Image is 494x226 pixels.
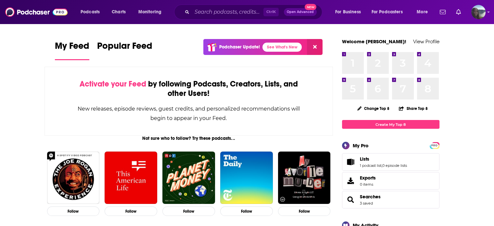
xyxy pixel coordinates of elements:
a: My Feed [55,40,89,60]
button: Open AdvancedNew [284,8,317,16]
a: Searches [360,194,381,200]
span: Open Advanced [287,10,314,14]
a: Lists [360,156,407,162]
button: Show profile menu [471,5,486,19]
span: 0 items [360,182,376,187]
button: Follow [162,206,215,216]
span: Lists [360,156,369,162]
button: open menu [412,7,436,17]
a: Exports [342,172,439,190]
a: 1 podcast list [360,163,382,168]
a: Lists [344,157,357,166]
span: Monitoring [138,7,161,17]
button: Follow [105,206,157,216]
a: PRO [431,143,438,148]
span: Charts [112,7,126,17]
span: Podcasts [81,7,100,17]
span: Activate your Feed [80,79,146,89]
button: open menu [331,7,369,17]
span: My Feed [55,40,89,55]
span: Exports [344,176,357,185]
a: View Profile [413,38,439,45]
a: Show notifications dropdown [437,7,448,18]
span: Exports [360,175,376,181]
a: Popular Feed [97,40,152,60]
button: open menu [367,7,412,17]
p: Podchaser Update! [219,44,260,50]
input: Search podcasts, credits, & more... [192,7,263,17]
button: Follow [220,206,273,216]
div: My Pro [353,142,369,149]
span: Searches [342,191,439,208]
button: Follow [278,206,331,216]
a: 0 episode lists [382,163,407,168]
img: This American Life [105,152,157,204]
a: See What's New [262,43,302,52]
span: For Business [335,7,361,17]
button: open menu [134,7,170,17]
img: My Favorite Murder with Karen Kilgariff and Georgia Hardstark [278,152,331,204]
div: Search podcasts, credits, & more... [180,5,328,20]
img: User Profile [471,5,486,19]
img: The Daily [220,152,273,204]
a: 3 saved [360,201,373,206]
span: For Podcasters [372,7,403,17]
div: New releases, episode reviews, guest credits, and personalized recommendations will begin to appe... [77,104,300,123]
span: Popular Feed [97,40,152,55]
div: by following Podcasts, Creators, Lists, and other Users! [77,79,300,98]
button: Change Top 8 [353,104,394,113]
div: Not sure who to follow? Try these podcasts... [44,136,333,141]
span: Lists [342,153,439,171]
img: The Joe Rogan Experience [47,152,100,204]
button: open menu [76,7,108,17]
span: New [305,4,316,10]
a: Charts [108,7,130,17]
button: Follow [47,206,100,216]
a: Searches [344,195,357,204]
a: Show notifications dropdown [453,7,463,18]
img: Podchaser - Follow, Share and Rate Podcasts [5,6,68,18]
span: Logged in as ashleycandelario [471,5,486,19]
a: Create My Top 8 [342,120,439,129]
span: , [382,163,382,168]
span: Ctrl K [263,8,279,16]
button: Share Top 8 [399,102,428,115]
img: Planet Money [162,152,215,204]
span: More [417,7,428,17]
a: Welcome [PERSON_NAME]! [342,38,406,45]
